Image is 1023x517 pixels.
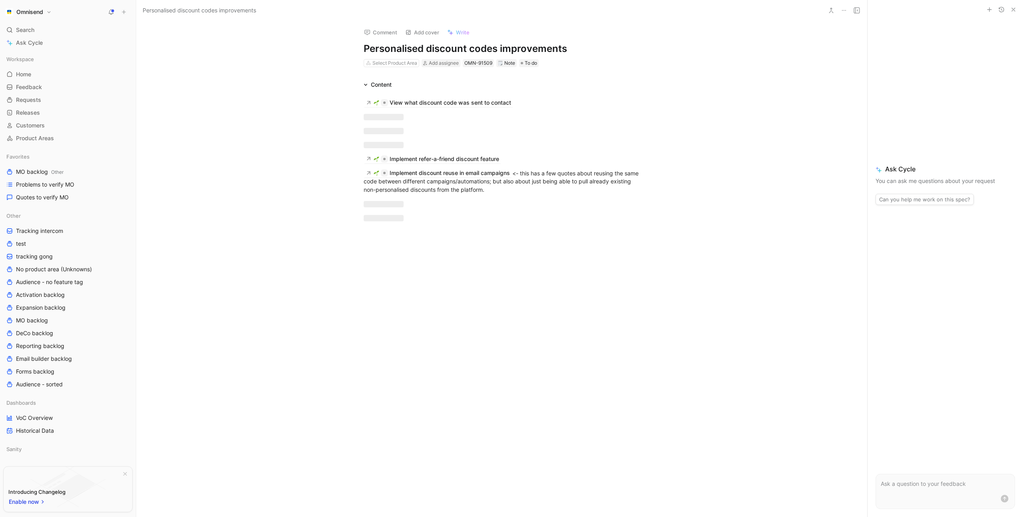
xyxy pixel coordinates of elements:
div: Content [371,80,392,89]
a: DeCo backlog [3,327,133,339]
span: Audience - sorted [16,380,63,388]
img: bg-BLZuj68n.svg [30,467,105,507]
span: MO backlog [16,316,48,324]
span: Ask Cycle [16,38,43,48]
span: Feedback [16,83,42,91]
a: 🌱Implement discount reuse in email campaigns [364,168,512,178]
div: 🗒️Note [496,59,517,67]
span: Personalised discount codes improvements [143,6,256,15]
h1: Personalised discount codes improvements [364,42,640,55]
a: No product area (Unknowns) [3,263,133,275]
a: 🌱Implement refer-a-friend discount feature [364,154,502,164]
span: test [16,240,26,248]
p: You can ask me questions about your request [876,176,1015,186]
a: 🌱View what discount code was sent to contact [364,98,513,107]
span: Sanity [6,445,22,453]
a: MO backlog [3,314,133,326]
span: Email builder backlog [16,355,72,363]
span: Add assignee [429,60,459,66]
span: Activation backlog [16,291,65,299]
a: test [3,238,133,250]
a: Email builder backlog [3,353,133,365]
button: Write [444,27,473,38]
span: Tracking intercom [16,227,63,235]
span: Historical Data [16,427,54,435]
div: Introducing Changelog [8,487,66,497]
a: Customers [3,119,133,131]
a: Releases [3,107,133,119]
span: DeCo backlog [16,329,53,337]
a: Feedback [3,81,133,93]
a: Audience - no feature tag [3,276,133,288]
div: Sanity [3,443,133,457]
img: 🌱 [374,170,379,176]
a: Quotes to verify MO [3,191,133,203]
button: Enable now [8,497,46,507]
div: DashboardsVoC OverviewHistorical Data [3,397,133,437]
a: tracking gong [3,251,133,262]
span: Requests [16,96,41,104]
span: Reporting backlog [16,342,64,350]
a: Ask Cycle [3,37,133,49]
span: To do [525,59,537,67]
span: Dashboards [6,399,36,407]
a: Activation backlog [3,289,133,301]
button: Comment [360,27,401,38]
button: Add cover [402,27,443,38]
div: Favorites [3,151,133,163]
div: Other [3,210,133,222]
span: Enable now [9,497,40,507]
div: OtherTracking intercomtesttracking gongNo product area (Unknowns)Audience - no feature tagActivat... [3,210,133,390]
div: Select Product Area [372,59,417,67]
span: Quotes to verify MO [16,193,69,201]
a: Problems to verify MO [3,179,133,191]
button: Can you help me work on this spec? [876,194,974,205]
span: Ask Cycle [876,164,1015,174]
span: VoC Overview [16,414,53,422]
span: Expansion backlog [16,304,66,312]
span: Problems to verify MO [16,181,74,189]
span: Customers [16,121,45,129]
span: Home [16,70,31,78]
span: No product area (Unknowns) [16,265,92,273]
div: Implement discount reuse in email campaigns [390,168,510,178]
span: Product Areas [16,134,54,142]
a: MO backlogOther [3,166,133,178]
div: OMN-91509 [464,59,492,67]
div: View what discount code was sent to contact [390,98,511,107]
a: Requests [3,94,133,106]
div: To do [519,59,539,67]
button: OmnisendOmnisend [3,6,54,18]
span: Audience - no feature tag [16,278,83,286]
div: Workspace [3,53,133,65]
h1: Omnisend [16,8,43,16]
img: 🗒️ [498,61,503,66]
span: Favorites [6,153,30,161]
div: <- this has a few quotes about reusing the same code between different campaigns/automations; but... [364,169,640,194]
div: Content [360,80,395,89]
span: Other [51,169,64,175]
img: 🌱 [374,156,379,162]
a: Audience - sorted [3,378,133,390]
span: Write [456,29,470,36]
div: Dashboards [3,397,133,409]
a: Forms backlog [3,366,133,378]
div: Sanity [3,443,133,455]
img: Omnisend [5,8,13,16]
div: Search [3,24,133,36]
div: Implement refer-a-friend discount feature [390,154,499,164]
span: Search [16,25,34,35]
a: Home [3,68,133,80]
div: Note [498,59,515,67]
img: 🌱 [374,100,379,105]
a: Product Areas [3,132,133,144]
span: Releases [16,109,40,117]
a: Expansion backlog [3,302,133,314]
span: Workspace [6,55,34,63]
a: Reporting backlog [3,340,133,352]
a: Tracking intercom [3,225,133,237]
span: tracking gong [16,253,53,260]
a: VoC Overview [3,412,133,424]
span: Other [6,212,21,220]
span: MO backlog [16,168,64,176]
